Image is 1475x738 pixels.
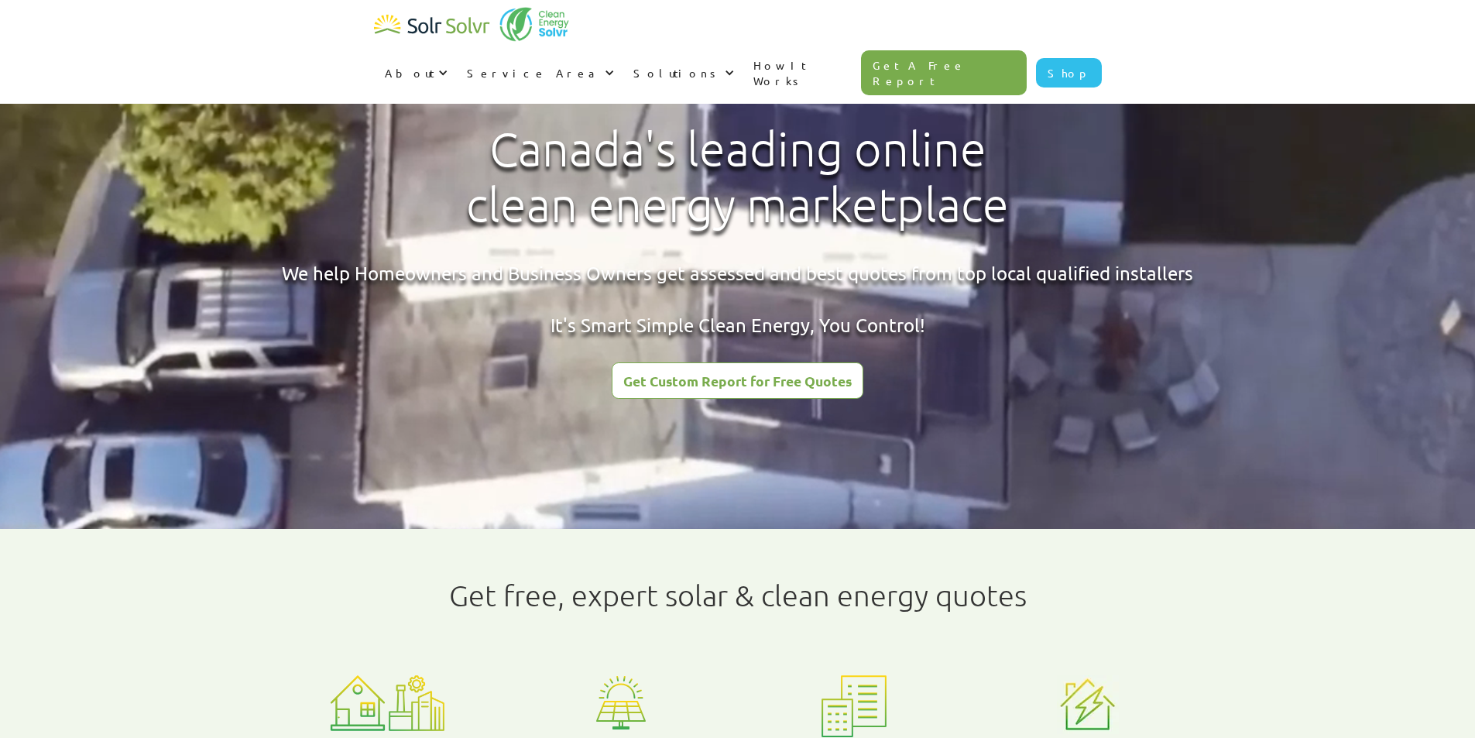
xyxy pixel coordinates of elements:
[623,50,743,96] div: Solutions
[456,50,623,96] div: Service Area
[453,122,1022,233] h1: Canada's leading online clean energy marketplace
[623,374,852,388] div: Get Custom Report for Free Quotes
[449,578,1027,613] h1: Get free, expert solar & clean energy quotes
[633,65,721,81] div: Solutions
[374,50,456,96] div: About
[282,260,1193,338] div: We help Homeowners and Business Owners get assessed and best quotes from top local qualified inst...
[861,50,1027,95] a: Get A Free Report
[1036,58,1102,88] a: Shop
[467,65,601,81] div: Service Area
[612,362,863,399] a: Get Custom Report for Free Quotes
[385,65,434,81] div: About
[743,42,862,104] a: How It Works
